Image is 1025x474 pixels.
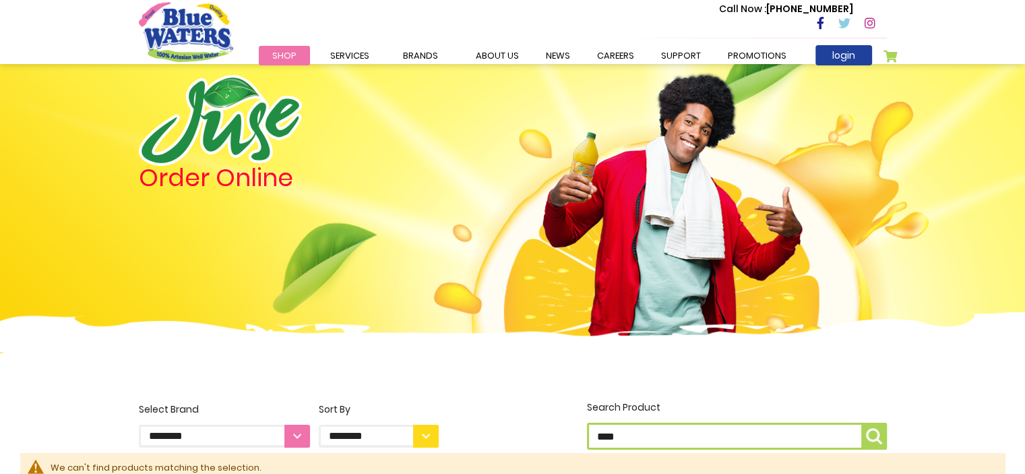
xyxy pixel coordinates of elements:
[319,425,439,448] select: Sort By
[462,46,532,65] a: about us
[648,46,714,65] a: support
[866,428,882,444] img: search-icon.png
[139,75,302,166] img: logo
[139,2,233,61] a: store logo
[139,425,310,448] select: Select Brand
[815,45,872,65] a: login
[532,46,584,65] a: News
[541,50,804,338] img: man.png
[861,423,887,450] button: Search Product
[403,49,438,62] span: Brands
[719,2,766,16] span: Call Now :
[714,46,800,65] a: Promotions
[587,401,887,450] label: Search Product
[139,166,439,190] h4: Order Online
[584,46,648,65] a: careers
[330,49,369,62] span: Services
[272,49,297,62] span: Shop
[139,403,310,448] label: Select Brand
[319,403,439,417] div: Sort By
[719,2,853,16] p: [PHONE_NUMBER]
[587,423,887,450] input: Search Product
